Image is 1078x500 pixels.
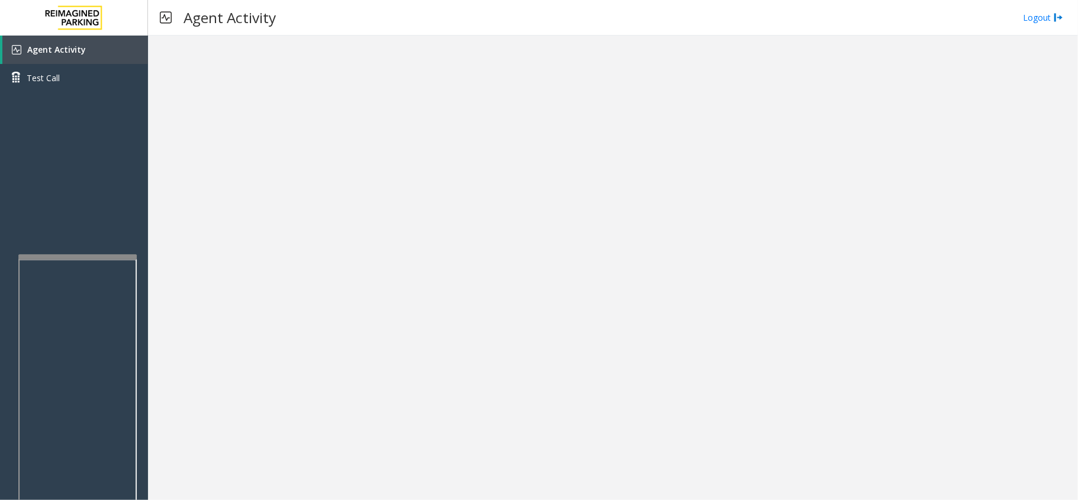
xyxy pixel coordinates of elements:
span: Test Call [27,72,60,84]
img: pageIcon [160,3,172,32]
img: logout [1054,11,1063,24]
a: Agent Activity [2,36,148,64]
a: Logout [1023,11,1063,24]
h3: Agent Activity [178,3,282,32]
img: 'icon' [12,45,21,55]
span: Agent Activity [27,44,86,55]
